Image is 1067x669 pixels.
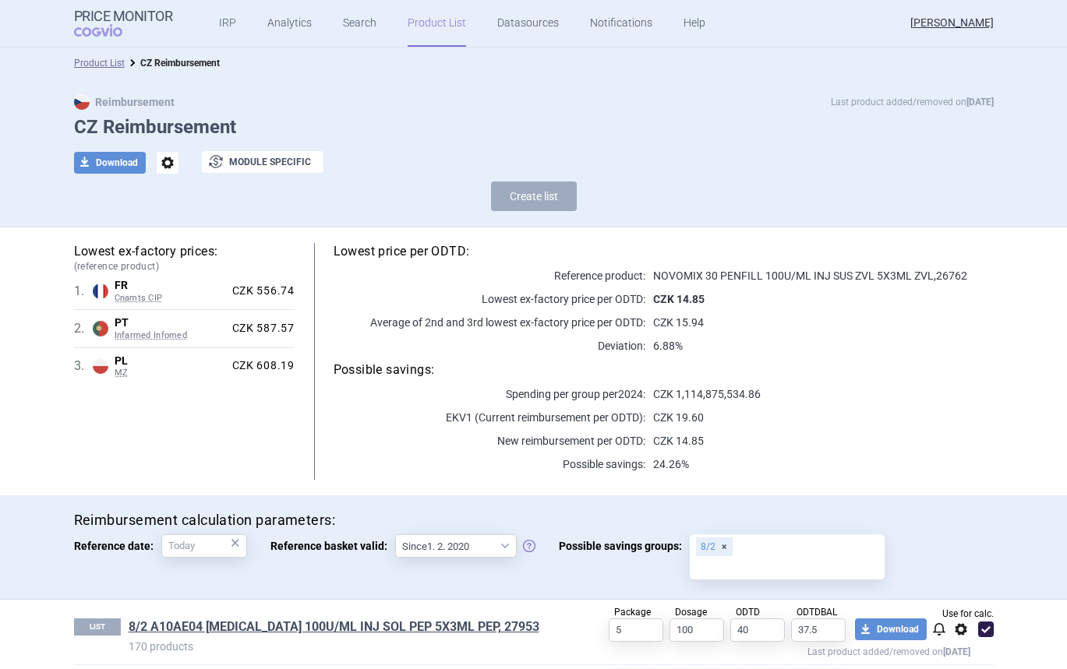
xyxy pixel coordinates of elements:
h1: 8/2 A10AE04 LANTUS SOLOSTAR 100U/ML INJ SOL PEP 5X3ML PEP, 27953 [129,618,561,639]
strong: Reimbursement [74,96,175,108]
span: Reference basket valid: [270,534,395,558]
p: CZK 14.85 [645,433,994,449]
p: Last product added/removed on [831,94,994,110]
a: Product List [74,58,125,69]
p: Last product added/removed on [561,643,970,657]
div: CZK 556.74 [226,284,295,298]
span: 2 . [74,319,93,338]
p: Average of 2nd and 3rd lowest ex-factory price per ODTD: [334,315,645,330]
p: New reimbursement per ODTD: [334,433,645,449]
a: Price MonitorCOGVIO [74,9,173,38]
h4: Reimbursement calculation parameters: [74,511,994,530]
p: CZK 15.94 [645,315,994,330]
span: Reference date: [74,534,161,558]
div: 8/2 [696,537,733,556]
img: Poland [93,358,108,374]
button: Create list [491,181,577,211]
strong: Price Monitor [74,9,173,24]
span: Package [614,607,651,618]
strong: CZ Reimbursement [140,58,220,69]
a: 8/2 A10AE04 [MEDICAL_DATA] 100U/ML INJ SOL PEP 5X3ML PEP, 27953 [129,618,539,636]
p: Reference product: [334,268,645,283]
h5: Lowest ex-factory prices: [74,243,295,273]
img: Portugal [93,321,108,336]
span: 3 . [74,357,93,375]
strong: CZK 14.85 [653,293,705,305]
span: MZ [115,368,226,379]
span: ODTD [736,607,760,618]
strong: [DATE] [943,646,970,657]
span: Use for calc. [942,609,994,618]
button: Module specific [202,151,323,173]
p: CZK 19.60 [645,410,994,425]
p: Deviation: [334,338,645,354]
select: Reference basket valid: [395,534,517,558]
div: CZK 587.57 [226,322,295,336]
img: CZ [74,94,90,110]
span: PL [115,354,226,368]
p: EKV1 (Current reimbursement per ODTD): [334,410,645,425]
span: (reference product) [74,260,295,273]
img: France [93,283,108,299]
li: Product List [74,55,125,71]
input: Possible savings groups:8/2 [695,558,879,578]
span: PT [115,316,226,330]
p: Possible savings: [334,456,645,472]
p: CZK 1,114,875,534.86 [645,386,994,402]
button: Download [74,152,146,174]
div: × [231,534,240,551]
span: Infarmed Infomed [115,330,226,341]
p: LIST [74,618,121,636]
p: 170 products [129,639,561,654]
li: CZ Reimbursement [125,55,220,71]
p: Spending per group per 2024 : [334,386,645,402]
p: NOVOMIX 30 PENFILL 100U/ML INJ SUS ZVL 5X3ML ZVL , 26762 [645,268,994,283]
button: Download [855,618,927,640]
span: 1 . [74,282,93,301]
p: 24.26% [645,456,994,472]
h5: Lowest price per ODTD: [334,243,994,260]
span: COGVIO [74,24,144,37]
span: ODTDBAL [797,607,837,618]
span: Cnamts CIP [115,293,226,304]
span: FR [115,279,226,293]
div: CZK 608.19 [226,359,295,373]
span: Possible savings groups: [559,534,690,558]
p: 6.88% [645,338,994,354]
p: Lowest ex-factory price per ODTD: [334,291,645,307]
h5: Possible savings: [334,361,994,379]
span: Dosage [675,607,707,618]
strong: [DATE] [966,97,994,107]
input: Reference date:× [161,534,247,558]
h1: CZ Reimbursement [74,116,994,139]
